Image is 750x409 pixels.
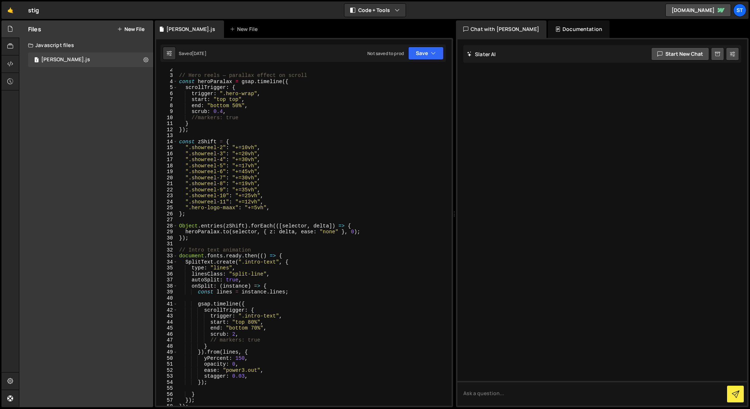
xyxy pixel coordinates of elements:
[156,392,178,398] div: 56
[156,295,178,301] div: 40
[156,379,178,386] div: 54
[156,265,178,271] div: 35
[28,25,41,33] h2: Files
[156,235,178,241] div: 30
[156,229,178,235] div: 29
[156,217,178,223] div: 27
[28,6,39,15] div: stig
[156,337,178,343] div: 47
[156,157,178,163] div: 17
[230,26,260,33] div: New File
[156,247,178,253] div: 32
[192,50,206,57] div: [DATE]
[156,343,178,350] div: 48
[156,289,178,295] div: 39
[156,223,178,229] div: 28
[156,241,178,247] div: 31
[156,133,178,139] div: 13
[156,361,178,367] div: 51
[156,169,178,175] div: 19
[156,115,178,121] div: 10
[156,103,178,109] div: 8
[156,73,178,79] div: 3
[156,211,178,217] div: 26
[19,38,153,52] div: Javascript files
[156,97,178,103] div: 7
[166,26,215,33] div: [PERSON_NAME].js
[156,193,178,199] div: 23
[156,355,178,362] div: 50
[156,85,178,91] div: 5
[156,277,178,283] div: 37
[156,127,178,133] div: 12
[156,367,178,374] div: 52
[156,253,178,259] div: 33
[156,145,178,151] div: 15
[156,109,178,115] div: 9
[156,313,178,319] div: 43
[156,319,178,326] div: 44
[665,4,731,17] a: [DOMAIN_NAME]
[156,331,178,338] div: 46
[467,51,496,58] h2: Slater AI
[156,187,178,193] div: 22
[408,47,444,60] button: Save
[456,20,546,38] div: Chat with [PERSON_NAME]
[156,397,178,404] div: 57
[156,199,178,205] div: 24
[156,67,178,73] div: 2
[156,163,178,169] div: 18
[156,307,178,313] div: 42
[156,349,178,355] div: 49
[34,58,39,63] span: 1
[156,175,178,181] div: 20
[156,301,178,307] div: 41
[156,373,178,379] div: 53
[156,139,178,145] div: 14
[28,52,153,67] div: 16026/42920.js
[179,50,206,57] div: Saved
[156,205,178,211] div: 25
[156,91,178,97] div: 6
[344,4,406,17] button: Code + Tools
[156,283,178,289] div: 38
[367,50,404,57] div: Not saved to prod
[156,259,178,265] div: 34
[733,4,746,17] a: St
[156,181,178,187] div: 21
[651,47,709,61] button: Start new chat
[156,385,178,392] div: 55
[117,26,144,32] button: New File
[41,57,90,63] div: [PERSON_NAME].js
[156,121,178,127] div: 11
[1,1,19,19] a: 🤙
[156,271,178,277] div: 36
[156,325,178,331] div: 45
[156,151,178,157] div: 16
[156,79,178,85] div: 4
[548,20,610,38] div: Documentation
